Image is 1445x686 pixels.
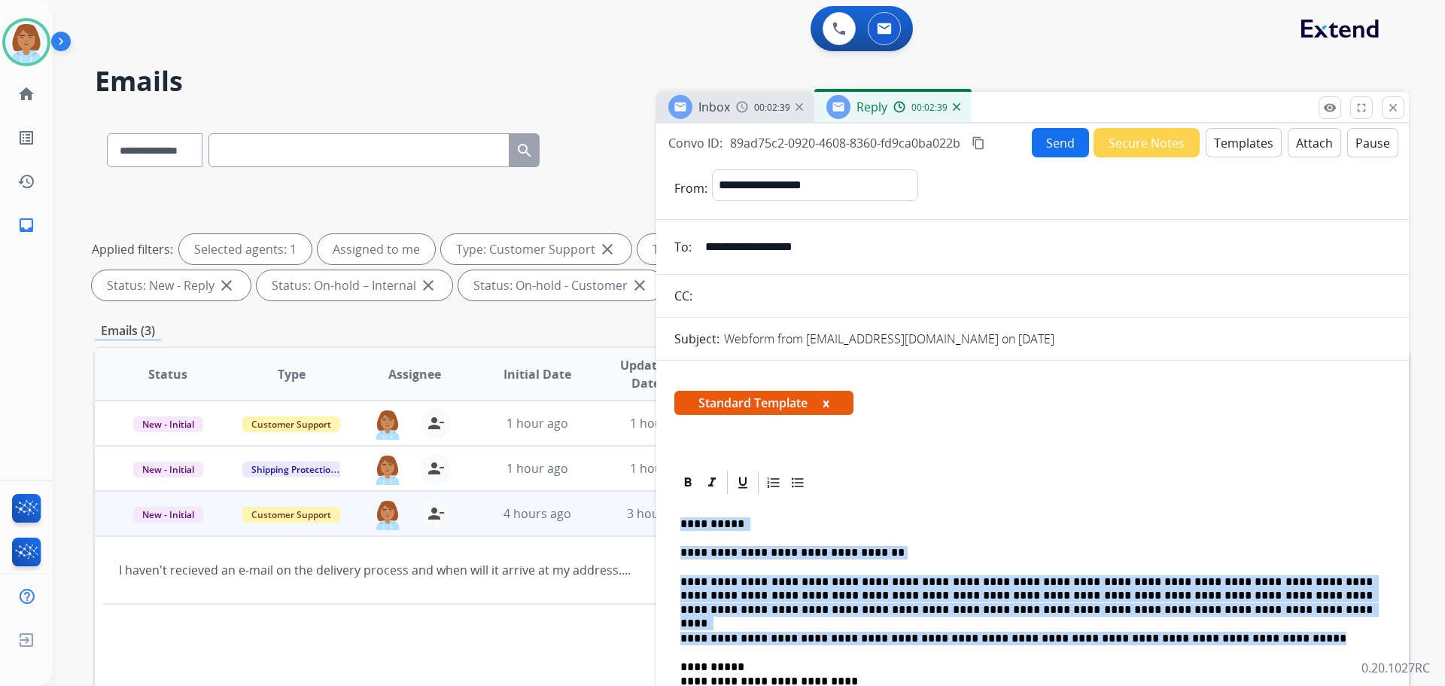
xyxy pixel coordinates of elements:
[698,99,730,115] span: Inbox
[427,505,445,523] mat-icon: person_remove
[1288,128,1341,157] button: Attach
[516,142,534,160] mat-icon: search
[278,365,306,383] span: Type
[786,471,809,494] div: Bullet List
[724,330,1054,348] p: Webform from [EMAIL_ADDRESS][DOMAIN_NAME] on [DATE]
[148,365,187,383] span: Status
[630,415,692,431] span: 1 hour ago
[133,462,203,477] span: New - Initial
[373,408,403,440] img: agent-avatar
[95,66,1409,96] h2: Emails
[92,240,173,258] p: Applied filters:
[388,365,441,383] span: Assignee
[318,234,435,264] div: Assigned to me
[242,416,340,432] span: Customer Support
[17,216,35,234] mat-icon: inbox
[133,507,203,523] span: New - Initial
[427,459,445,477] mat-icon: person_remove
[419,276,437,294] mat-icon: close
[674,391,853,415] span: Standard Template
[373,453,403,485] img: agent-avatar
[674,238,692,256] p: To:
[1206,128,1282,157] button: Templates
[677,471,699,494] div: Bold
[701,471,723,494] div: Italic
[92,270,251,300] div: Status: New - Reply
[668,134,722,152] p: Convo ID:
[823,394,829,412] button: x
[856,99,887,115] span: Reply
[458,270,664,300] div: Status: On-hold - Customer
[637,234,835,264] div: Type: Shipping Protection
[1386,101,1400,114] mat-icon: close
[133,416,203,432] span: New - Initial
[242,462,345,477] span: Shipping Protection
[762,471,785,494] div: Ordered List
[598,240,616,258] mat-icon: close
[1361,659,1430,677] p: 0.20.1027RC
[630,460,692,477] span: 1 hour ago
[674,330,719,348] p: Subject:
[95,322,161,340] p: Emails (3)
[218,276,236,294] mat-icon: close
[631,276,649,294] mat-icon: close
[17,129,35,147] mat-icon: list_alt
[1355,101,1368,114] mat-icon: fullscreen
[17,172,35,191] mat-icon: history
[5,21,47,63] img: avatar
[1032,128,1089,157] button: Send
[257,270,452,300] div: Status: On-hold – Internal
[17,85,35,103] mat-icon: home
[503,365,571,383] span: Initial Date
[674,179,707,197] p: From:
[507,415,568,431] span: 1 hour ago
[507,460,568,477] span: 1 hour ago
[972,136,985,150] mat-icon: content_copy
[754,102,790,114] span: 00:02:39
[612,356,680,392] span: Updated Date
[1347,128,1398,157] button: Pause
[1323,101,1337,114] mat-icon: remove_red_eye
[503,505,571,522] span: 4 hours ago
[242,507,340,523] span: Customer Support
[427,414,445,432] mat-icon: person_remove
[730,135,960,151] span: 89ad75c2-0920-4608-8360-fd9ca0ba022b
[373,498,403,530] img: agent-avatar
[674,287,692,305] p: CC:
[732,471,754,494] div: Underline
[1094,128,1200,157] button: Secure Notes
[119,561,1139,579] div: I haven't recieved an e-mail on the delivery process and when will it arrive at my address....
[179,234,312,264] div: Selected agents: 1
[911,102,948,114] span: 00:02:39
[441,234,631,264] div: Type: Customer Support
[627,505,695,522] span: 3 hours ago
